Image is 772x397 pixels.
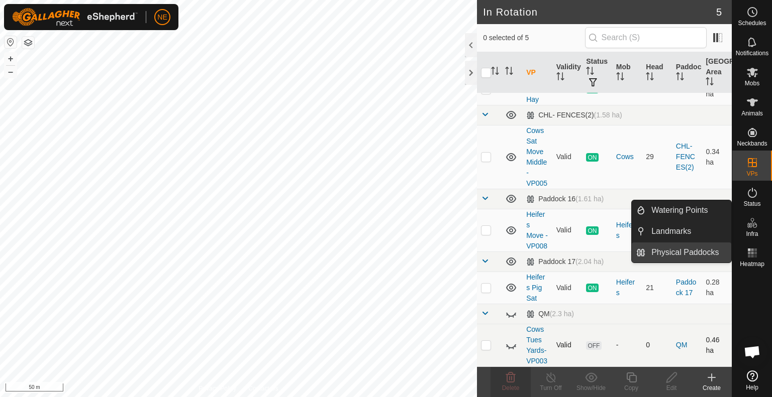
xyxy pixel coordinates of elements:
[575,195,604,203] span: (1.61 ha)
[741,110,763,116] span: Animals
[616,74,624,82] p-sorticon: Activate to sort
[586,68,594,76] p-sorticon: Activate to sort
[611,383,651,392] div: Copy
[676,74,684,82] p-sorticon: Activate to sort
[612,52,642,93] th: Mob
[651,383,692,392] div: Edit
[651,246,719,258] span: Physical Paddocks
[616,220,638,241] div: Heifers
[550,310,574,318] span: (2.3 ha)
[552,52,583,93] th: Validity
[526,273,545,302] a: Heifers Pig Sat
[526,126,547,187] a: Cows Sat Move Middle-VP005
[676,341,688,349] a: QM
[522,52,552,93] th: VP
[5,66,17,78] button: –
[12,8,138,26] img: Gallagher Logo
[745,80,759,86] span: Mobs
[586,341,601,350] span: OFF
[616,152,638,162] div: Cows
[552,272,583,304] td: Valid
[586,284,598,292] span: ON
[526,195,604,203] div: Paddock 16
[526,325,547,365] a: Cows Tues Yards-VP003
[502,384,520,391] span: Delete
[651,204,708,216] span: Watering Points
[737,141,767,147] span: Neckbands
[737,337,767,367] div: Open chat
[199,384,237,393] a: Privacy Policy
[672,52,702,93] th: Paddock
[616,277,638,298] div: Heifers
[248,384,278,393] a: Contact Us
[22,37,34,49] button: Map Layers
[526,310,574,318] div: QM
[5,36,17,48] button: Reset Map
[505,68,513,76] p-sorticon: Activate to sort
[552,125,583,189] td: Valid
[483,6,716,18] h2: In Rotation
[702,52,732,93] th: [GEOGRAPHIC_DATA] Area
[575,257,604,266] span: (2.04 ha)
[645,242,731,262] a: Physical Paddocks
[526,257,604,266] div: Paddock 17
[746,171,757,177] span: VPs
[616,340,638,350] div: -
[571,383,611,392] div: Show/Hide
[586,226,598,235] span: ON
[5,53,17,65] button: +
[702,324,732,366] td: 0.46 ha
[746,384,758,390] span: Help
[642,125,672,189] td: 29
[651,225,691,237] span: Landmarks
[642,324,672,366] td: 0
[732,366,772,394] a: Help
[736,50,768,56] span: Notifications
[642,52,672,93] th: Head
[594,111,622,119] span: (1.58 ha)
[526,210,548,250] a: Heifers Move -VP008
[743,201,760,207] span: Status
[646,74,654,82] p-sorticon: Activate to sort
[552,209,583,251] td: Valid
[483,33,585,43] span: 0 selected of 5
[746,231,758,237] span: Infra
[676,142,695,171] a: CHL- FENCES(2)
[702,125,732,189] td: 0.34 ha
[526,111,622,119] div: CHL- FENCES(2)
[582,52,612,93] th: Status
[157,12,167,23] span: NE
[642,272,672,304] td: 21
[645,200,731,220] a: Watering Points
[645,221,731,241] a: Landmarks
[716,5,722,20] span: 5
[632,200,731,220] li: Watering Points
[586,153,598,162] span: ON
[526,74,540,103] a: Sat Cow Hay
[676,278,696,297] a: Paddock 17
[531,383,571,392] div: Turn Off
[692,383,732,392] div: Create
[556,74,564,82] p-sorticon: Activate to sort
[632,242,731,262] li: Physical Paddocks
[491,68,499,76] p-sorticon: Activate to sort
[702,272,732,304] td: 0.28 ha
[552,324,583,366] td: Valid
[740,261,764,267] span: Heatmap
[585,27,707,48] input: Search (S)
[706,79,714,87] p-sorticon: Activate to sort
[632,221,731,241] li: Landmarks
[738,20,766,26] span: Schedules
